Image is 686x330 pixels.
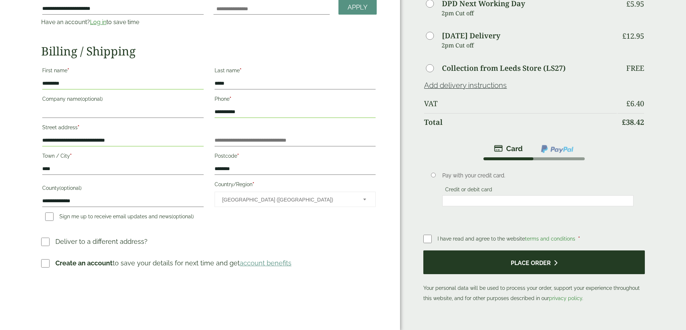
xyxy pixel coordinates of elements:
span: Apply [348,3,368,11]
p: 2pm Cut off [442,40,617,51]
h2: Billing / Shipping [41,44,377,58]
abbr: required [67,68,69,73]
abbr: required [237,153,239,159]
label: Collection from Leeds Store (LS27) [442,65,566,72]
span: I have read and agree to the website [438,236,577,242]
iframe: Secure card payment input frame [444,197,631,204]
label: Sign me up to receive email updates and news [42,214,197,222]
p: Pay with your credit card. [442,172,634,180]
bdi: 6.40 [626,99,644,108]
label: Last name [215,65,376,78]
span: £ [622,117,626,127]
label: Phone [215,94,376,106]
p: to save your details for next time and get [55,258,291,268]
input: Sign me up to receive email updates and news(optional) [45,212,54,221]
a: terms and conditions [525,236,575,242]
abbr: required [230,96,231,102]
abbr: required [578,236,580,242]
span: (optional) [81,96,103,102]
strong: Create an account [55,259,113,267]
button: Place order [423,250,645,274]
a: Add delivery instructions [424,81,507,90]
abbr: required [78,124,79,130]
span: £ [626,99,630,108]
p: 2pm Cut off [442,8,617,19]
img: ppcp-gateway.png [540,144,574,154]
span: United Kingdom (UK) [222,192,354,207]
th: VAT [424,95,617,112]
label: Street address [42,122,204,135]
p: Free [626,64,644,73]
span: Country/Region [215,192,376,207]
span: £ [622,31,626,41]
label: Town / City [42,151,204,163]
a: account benefits [240,259,291,267]
abbr: required [70,153,72,159]
label: Country/Region [215,179,376,192]
p: Have an account? to save time [41,18,205,27]
label: Postcode [215,151,376,163]
abbr: required [252,181,254,187]
label: County [42,183,204,195]
span: (optional) [172,214,194,219]
p: Deliver to a different address? [55,237,148,246]
label: Credit or debit card [442,187,495,195]
abbr: required [240,68,242,73]
label: Company name [42,94,204,106]
bdi: 12.95 [622,31,644,41]
a: Log in [90,19,106,26]
label: [DATE] Delivery [442,32,500,39]
bdi: 38.42 [622,117,644,127]
img: stripe.png [494,144,523,153]
label: First name [42,65,204,78]
p: Your personal data will be used to process your order, support your experience throughout this we... [423,250,645,303]
a: privacy policy [549,295,582,301]
span: (optional) [59,185,82,191]
th: Total [424,113,617,131]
